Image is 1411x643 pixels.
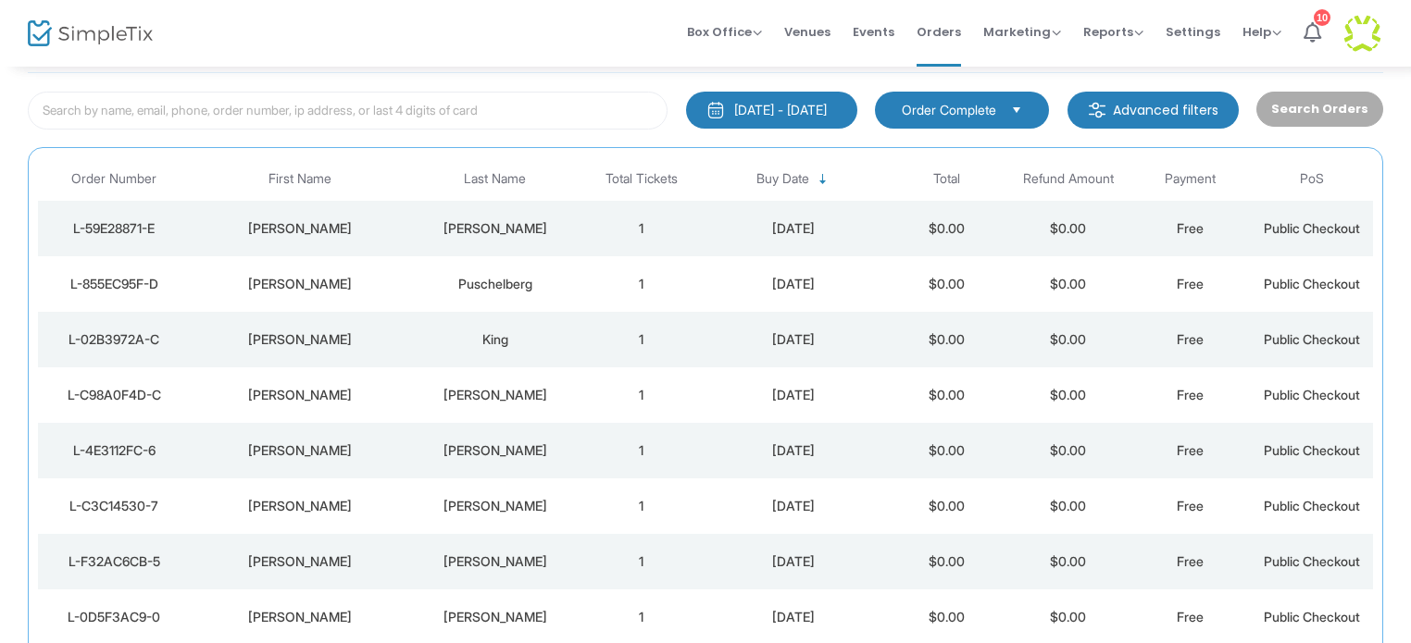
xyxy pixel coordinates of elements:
td: $0.00 [1007,312,1130,367]
div: L-4E3112FC-6 [43,441,186,460]
span: Payment [1165,171,1216,187]
td: 1 [581,367,703,423]
span: Free [1177,220,1204,236]
span: Settings [1166,8,1220,56]
span: Free [1177,442,1204,458]
div: Reist [415,608,576,626]
span: Free [1177,331,1204,347]
span: Orders [917,8,961,56]
div: 2025-09-16 [707,441,881,460]
span: Public Checkout [1264,609,1360,624]
td: $0.00 [885,423,1007,478]
td: $0.00 [885,367,1007,423]
span: Events [853,8,894,56]
td: 1 [581,423,703,478]
div: Kelaher [415,386,576,404]
span: Order Number [71,171,156,187]
td: 1 [581,256,703,312]
div: Flinn [415,497,576,515]
span: Free [1177,498,1204,513]
span: Box Office [687,23,762,41]
span: Public Checkout [1264,553,1360,569]
span: Marketing [983,23,1061,41]
span: Help [1242,23,1281,41]
div: Rob [195,275,406,293]
span: Venues [784,8,830,56]
span: Public Checkout [1264,442,1360,458]
m-button: Advanced filters [1068,92,1239,129]
td: $0.00 [885,478,1007,534]
div: 10 [1314,9,1330,26]
td: $0.00 [1007,201,1130,256]
div: L-02B3972A-C [43,330,186,349]
span: Public Checkout [1264,276,1360,291]
span: Reports [1083,23,1143,41]
div: L-C3C14530-7 [43,497,186,515]
div: Richard [195,608,406,626]
button: Select [1004,100,1030,120]
div: King [415,330,576,349]
div: 2025-09-16 [707,330,881,349]
img: filter [1088,101,1106,119]
div: Couchman [415,441,576,460]
div: L-F32AC6CB-5 [43,552,186,571]
td: $0.00 [885,201,1007,256]
div: Rick [195,441,406,460]
div: Dwayne [195,330,406,349]
td: $0.00 [1007,478,1130,534]
span: Public Checkout [1264,331,1360,347]
div: 2025-09-16 [707,275,881,293]
img: monthly [706,101,725,119]
td: $0.00 [885,312,1007,367]
th: Total [885,157,1007,201]
button: [DATE] - [DATE] [686,92,857,129]
span: Free [1177,553,1204,569]
div: 2025-09-16 [707,219,881,238]
span: Sortable [816,172,830,187]
div: L-855EC95F-D [43,275,186,293]
td: 1 [581,534,703,589]
span: PoS [1300,171,1324,187]
span: Last Name [464,171,526,187]
div: Prateek [195,219,406,238]
span: First Name [268,171,331,187]
td: $0.00 [1007,367,1130,423]
td: 1 [581,478,703,534]
div: 2025-09-16 [707,497,881,515]
div: L-0D5F3AC9-0 [43,608,186,626]
div: Nijhawan [415,219,576,238]
div: Puschelberg [415,275,576,293]
div: Tyler [195,386,406,404]
span: Free [1177,276,1204,291]
th: Refund Amount [1007,157,1130,201]
div: L-59E28871-E [43,219,186,238]
td: 1 [581,201,703,256]
div: Kevin [195,552,406,571]
span: Public Checkout [1264,387,1360,402]
div: 2025-09-16 [707,386,881,404]
td: $0.00 [885,534,1007,589]
span: Free [1177,609,1204,624]
td: $0.00 [1007,423,1130,478]
div: Suzanne [195,497,406,515]
td: $0.00 [1007,534,1130,589]
td: $0.00 [1007,256,1130,312]
span: Free [1177,387,1204,402]
span: Public Checkout [1264,498,1360,513]
div: [DATE] - [DATE] [734,101,827,119]
div: Litwiller [415,552,576,571]
th: Total Tickets [581,157,703,201]
span: Buy Date [756,171,809,187]
td: 1 [581,312,703,367]
span: Public Checkout [1264,220,1360,236]
td: $0.00 [885,256,1007,312]
span: Order Complete [902,101,996,119]
div: L-C98A0F4D-C [43,386,186,404]
input: Search by name, email, phone, order number, ip address, or last 4 digits of card [28,92,668,130]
